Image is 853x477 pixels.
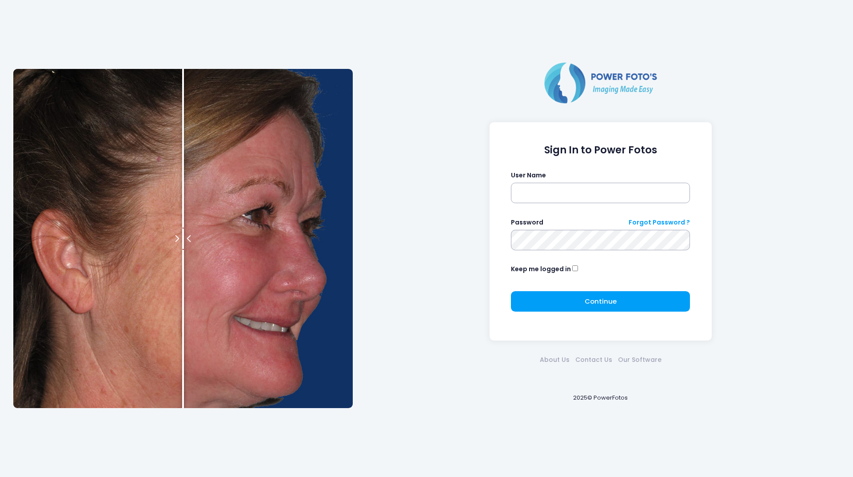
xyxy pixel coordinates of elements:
label: User Name [511,171,546,180]
img: Logo [541,60,661,105]
div: 2025© PowerFotos [361,379,840,417]
button: Continue [511,291,690,312]
h1: Sign In to Power Fotos [511,144,690,156]
a: Forgot Password ? [629,218,690,227]
label: Password [511,218,543,227]
a: Contact Us [572,355,615,365]
a: About Us [537,355,572,365]
span: Continue [585,297,617,306]
a: Our Software [615,355,664,365]
label: Keep me logged in [511,265,571,274]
